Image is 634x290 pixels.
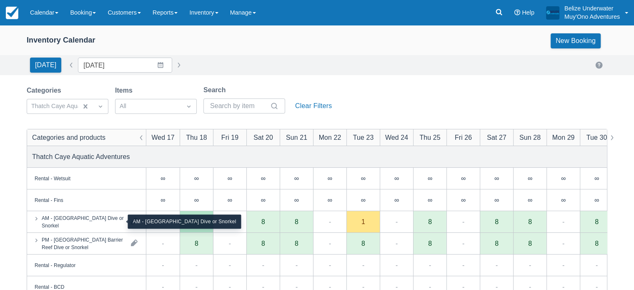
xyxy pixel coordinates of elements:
[319,132,341,142] div: Mon 22
[346,189,380,211] div: ∞
[228,175,232,182] div: ∞
[194,197,199,203] div: ∞
[462,260,464,270] div: -
[361,197,366,203] div: ∞
[32,151,130,161] div: Thatch Caye Aquatic Adventures
[361,175,366,182] div: ∞
[595,218,599,225] div: 8
[262,260,264,270] div: -
[519,132,541,142] div: Sun 28
[495,218,499,225] div: 8
[286,132,307,142] div: Sun 21
[328,197,332,203] div: ∞
[228,197,232,203] div: ∞
[292,98,335,113] button: Clear Filters
[213,189,246,211] div: ∞
[246,189,280,211] div: ∞
[30,58,61,73] button: [DATE]
[494,197,499,203] div: ∞
[186,132,207,142] div: Thu 18
[203,85,229,95] label: Search
[455,132,472,142] div: Fri 26
[353,132,374,142] div: Tue 23
[446,168,480,189] div: ∞
[480,168,513,189] div: ∞
[162,238,164,248] div: -
[35,196,63,204] div: Rental - Fins
[329,260,331,270] div: -
[528,240,532,247] div: 8
[6,7,18,19] img: checkfront-main-nav-mini-logo.png
[529,260,531,270] div: -
[419,132,440,142] div: Thu 25
[586,132,607,142] div: Tue 30
[313,189,346,211] div: ∞
[185,102,193,111] span: Dropdown icon
[428,240,432,247] div: 8
[213,168,246,189] div: ∞
[294,175,299,182] div: ∞
[296,260,298,270] div: -
[160,175,165,182] div: ∞
[528,218,532,225] div: 8
[594,175,599,182] div: ∞
[580,189,613,211] div: ∞
[396,238,398,248] div: -
[361,240,365,247] div: 8
[42,236,124,251] div: PM - [GEOGRAPHIC_DATA] Barrier Reef Dive or Snorkel
[295,240,298,247] div: 8
[221,132,238,142] div: Fri 19
[195,240,198,247] div: 8
[294,197,299,203] div: ∞
[151,132,174,142] div: Wed 17
[329,238,331,248] div: -
[42,214,124,229] div: AM - [GEOGRAPHIC_DATA] Dive or Snorkel
[261,197,266,203] div: ∞
[394,197,399,203] div: ∞
[313,168,346,189] div: ∞
[160,197,165,203] div: ∞
[496,260,498,270] div: -
[551,33,601,48] a: New Booking
[413,189,446,211] div: ∞
[32,132,105,142] div: Categories and products
[462,217,464,227] div: -
[428,175,432,182] div: ∞
[329,217,331,227] div: -
[280,168,313,189] div: ∞
[229,238,231,248] div: -
[396,260,398,270] div: -
[428,218,432,225] div: 8
[346,168,380,189] div: ∞
[495,240,499,247] div: 8
[115,86,136,96] label: Items
[596,260,598,270] div: -
[35,261,75,269] div: Rental - Regulator
[429,260,431,270] div: -
[261,240,265,247] div: 8
[394,175,399,182] div: ∞
[514,10,520,15] i: Help
[564,13,620,21] p: Muy'Ono Adventures
[253,132,273,142] div: Sat 20
[380,189,413,211] div: ∞
[562,217,564,227] div: -
[546,6,559,19] img: A19
[229,260,231,270] div: -
[595,240,599,247] div: 8
[210,98,268,113] input: Search by item
[146,189,180,211] div: ∞
[580,168,613,189] div: ∞
[146,168,180,189] div: ∞
[413,168,446,189] div: ∞
[462,238,464,248] div: -
[546,189,580,211] div: ∞
[27,86,65,96] label: Categories
[446,189,480,211] div: ∞
[27,35,95,45] div: Inventory Calendar
[361,218,365,225] div: 1
[513,189,546,211] div: ∞
[385,132,408,142] div: Wed 24
[428,197,432,203] div: ∞
[513,168,546,189] div: ∞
